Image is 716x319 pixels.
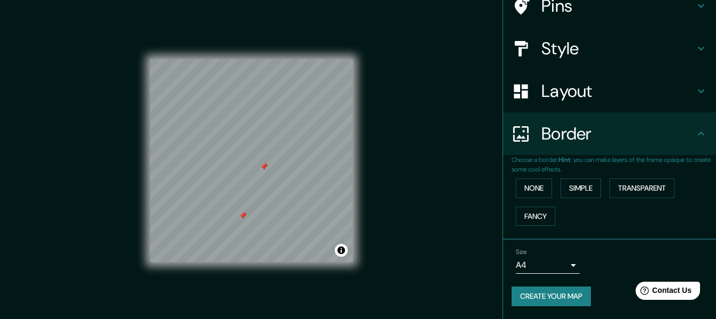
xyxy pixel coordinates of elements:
[561,178,601,198] button: Simple
[503,112,716,155] div: Border
[335,244,348,257] button: Toggle attribution
[516,207,555,226] button: Fancy
[503,27,716,70] div: Style
[516,248,527,257] label: Size
[150,59,353,262] canvas: Map
[503,70,716,112] div: Layout
[610,178,674,198] button: Transparent
[512,155,716,174] p: Choose a border. : you can make layers of the frame opaque to create some cool effects.
[512,287,591,306] button: Create your map
[541,38,695,59] h4: Style
[558,156,571,164] b: Hint
[541,123,695,144] h4: Border
[516,257,580,274] div: A4
[516,178,552,198] button: None
[621,277,704,307] iframe: Help widget launcher
[541,80,695,102] h4: Layout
